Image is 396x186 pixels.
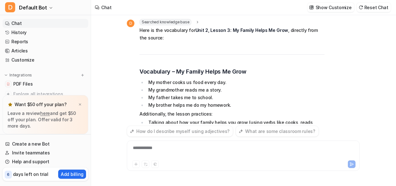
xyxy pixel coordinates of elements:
[146,101,325,109] li: My brother helps me do my homework.
[3,157,88,166] a: Help and support
[309,5,314,10] img: customize
[146,79,325,86] li: My mother cooks us food every day.
[15,101,67,108] p: Want $50 off your plan?
[3,80,88,88] a: PDF FilesPDF Files
[101,4,112,11] div: Chat
[359,5,363,10] img: reset
[3,37,88,46] a: Reports
[3,19,88,28] a: Chat
[236,126,319,137] button: What are some classroom rules?
[139,19,191,25] span: Searched knowledge base
[3,90,88,99] a: Explore all integrations
[58,170,86,179] button: Add billing
[13,81,33,87] span: PDF Files
[195,27,288,33] strong: Unit 2, Lesson 3: My Family Helps Me Grow
[9,73,32,78] p: Integrations
[8,102,13,107] img: star
[316,4,352,11] p: Show Customize
[7,172,9,177] p: 6
[3,140,88,148] a: Create a new Bot
[3,56,88,64] a: Customize
[3,148,88,157] a: Invite teammates
[139,27,325,42] p: Here is the vocabulary for , directly from the source:
[61,171,84,177] p: Add billing
[5,91,11,97] img: explore all integrations
[40,111,50,116] a: here
[5,2,15,12] span: D
[127,126,233,137] button: How do I describe myself using adjectives?
[3,46,88,55] a: Articles
[13,89,86,99] span: Explore all integrations
[146,94,325,101] li: My father takes me to school.
[13,171,48,177] p: days left on trial
[139,110,325,118] p: Additionally, the lesson practices:
[146,119,325,134] li: Talking about how your family helps you grow (using verbs like cooks, reads, takes, helps).
[8,110,83,129] p: Leave a review and get $50 off your plan. Offer valid for 3 more days.
[80,73,85,77] img: menu_add.svg
[139,67,325,76] h3: Vocabulary – My Family Helps Me Grow
[146,86,325,94] li: My grandmother reads me a story.
[357,3,391,12] button: Reset Chat
[3,28,88,37] a: History
[6,82,10,86] img: PDF Files
[3,72,34,78] button: Integrations
[4,73,8,77] img: expand menu
[127,20,134,27] span: D
[307,3,354,12] button: Show Customize
[78,103,82,107] img: x
[19,3,47,12] span: Default Bot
